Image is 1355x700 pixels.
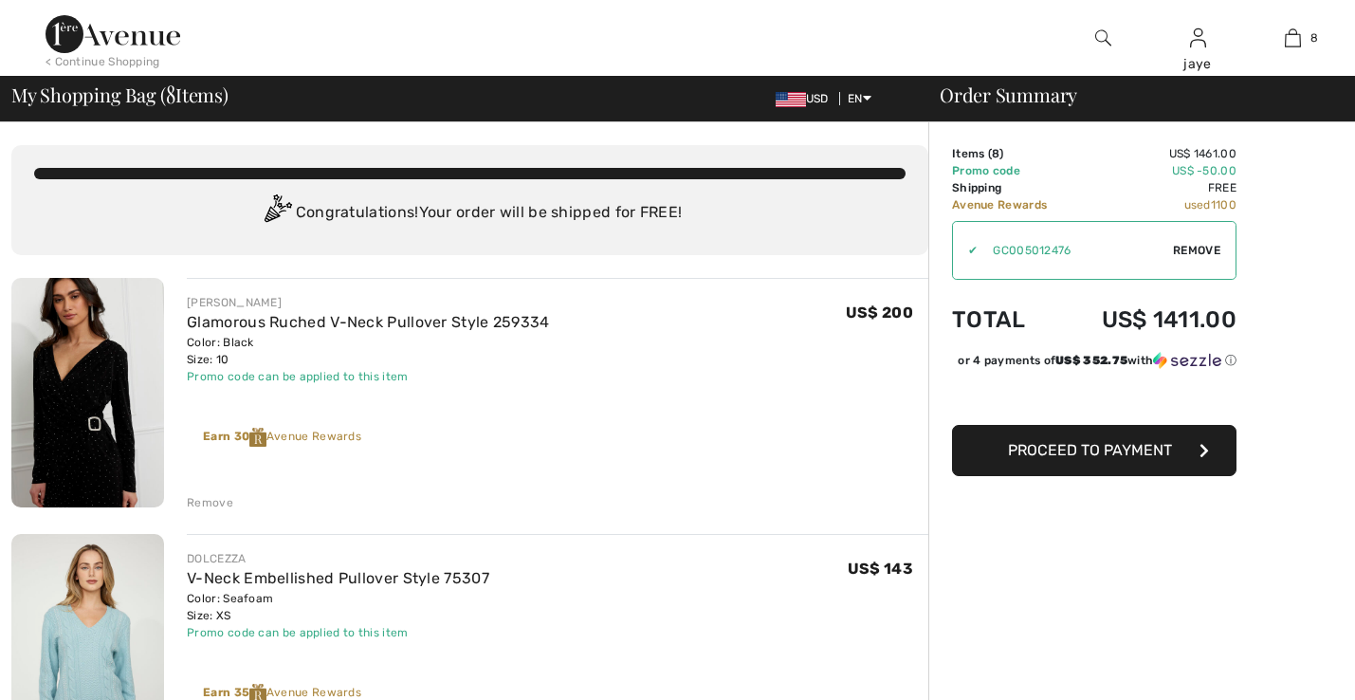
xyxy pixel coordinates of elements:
a: V-Neck Embellished Pullover Style 75307 [187,569,489,587]
span: US$ 200 [846,304,913,322]
div: < Continue Shopping [46,53,160,70]
span: 8 [992,147,999,160]
div: jaye [1151,54,1244,74]
span: US$ 143 [848,560,913,578]
div: Color: Black Size: 10 [187,334,550,368]
span: 8 [1310,29,1318,46]
img: Reward-Logo.svg [249,428,266,447]
img: 1ère Avenue [46,15,180,53]
td: US$ 1411.00 [1070,287,1236,352]
td: Avenue Rewards [952,196,1070,213]
div: ✔ [953,242,978,259]
span: Remove [1173,242,1220,259]
span: USD [776,92,836,105]
div: Congratulations! Your order will be shipped for FREE! [34,194,906,232]
a: Sign In [1190,28,1206,46]
img: Congratulation2.svg [258,194,296,232]
img: My Bag [1285,27,1301,49]
div: Order Summary [917,85,1344,104]
div: [PERSON_NAME] [187,294,550,311]
span: EN [848,92,871,105]
div: Color: Seafoam Size: XS [187,590,489,624]
iframe: Opens a widget where you can find more information [1233,643,1336,691]
a: 8 [1246,27,1339,49]
div: or 4 payments ofUS$ 352.75withSezzle Click to learn more about Sezzle [952,352,1236,376]
div: Remove [187,494,233,511]
input: Promo code [978,222,1173,279]
div: Promo code can be applied to this item [187,624,489,641]
a: Glamorous Ruched V-Neck Pullover Style 259334 [187,313,550,331]
div: Avenue Rewards [203,428,361,447]
td: US$ 1461.00 [1070,145,1236,162]
td: Total [952,287,1070,352]
span: My Shopping Bag ( Items) [11,85,229,104]
span: 8 [166,81,175,105]
span: US$ 352.75 [1055,354,1127,367]
img: Glamorous Ruched V-Neck Pullover Style 259334 [11,278,164,507]
td: Promo code [952,162,1070,179]
img: US Dollar [776,92,806,107]
iframe: PayPal-paypal [952,376,1236,418]
span: Proceed to Payment [1008,441,1172,459]
td: used [1070,196,1236,213]
td: Shipping [952,179,1070,196]
strong: Earn 35 [203,686,266,699]
img: Sezzle [1153,352,1221,369]
div: DOLCEZZA [187,550,489,567]
img: My Info [1190,27,1206,49]
td: Items ( ) [952,145,1070,162]
strong: Earn 30 [203,430,266,443]
td: Free [1070,179,1236,196]
div: or 4 payments of with [958,352,1236,369]
img: search the website [1095,27,1111,49]
span: 1100 [1211,198,1236,212]
td: US$ -50.00 [1070,162,1236,179]
div: Promo code can be applied to this item [187,368,550,385]
button: Proceed to Payment [952,425,1236,476]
